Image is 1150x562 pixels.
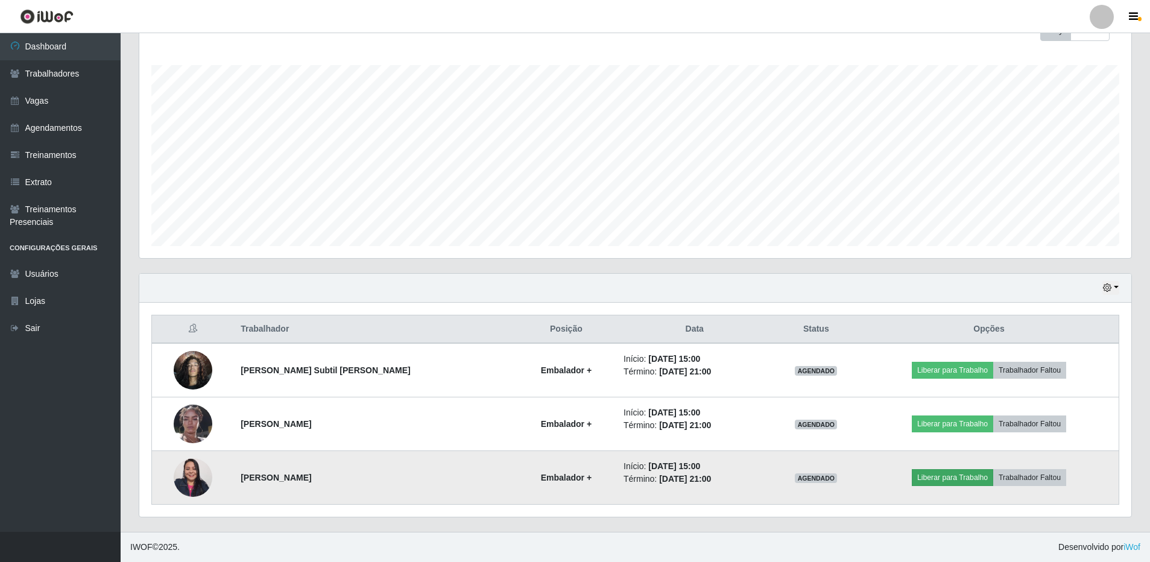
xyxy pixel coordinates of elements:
[130,542,153,552] span: IWOF
[772,315,859,344] th: Status
[624,419,765,432] li: Término:
[241,365,411,375] strong: [PERSON_NAME] Subtil [PERSON_NAME]
[912,415,993,432] button: Liberar para Trabalho
[648,354,700,364] time: [DATE] 15:00
[241,473,311,482] strong: [PERSON_NAME]
[624,365,765,378] li: Término:
[859,315,1119,344] th: Opções
[233,315,516,344] th: Trabalhador
[912,469,993,486] button: Liberar para Trabalho
[912,362,993,379] button: Liberar para Trabalho
[1123,542,1140,552] a: iWof
[541,473,592,482] strong: Embalador +
[659,420,711,430] time: [DATE] 21:00
[541,365,592,375] strong: Embalador +
[541,419,592,429] strong: Embalador +
[795,473,837,483] span: AGENDADO
[20,9,74,24] img: CoreUI Logo
[659,367,711,376] time: [DATE] 21:00
[795,366,837,376] span: AGENDADO
[1058,541,1140,554] span: Desenvolvido por
[648,408,700,417] time: [DATE] 15:00
[174,452,212,503] img: 1759413546959.jpeg
[516,315,616,344] th: Posição
[130,541,180,554] span: © 2025 .
[624,353,765,365] li: Início:
[624,473,765,485] li: Término:
[993,362,1066,379] button: Trabalhador Faltou
[174,344,212,396] img: 1751504872701.jpeg
[993,415,1066,432] button: Trabalhador Faltou
[174,390,212,458] img: 1758551012559.jpeg
[241,419,311,429] strong: [PERSON_NAME]
[993,469,1066,486] button: Trabalhador Faltou
[659,474,711,484] time: [DATE] 21:00
[624,406,765,419] li: Início:
[624,460,765,473] li: Início:
[648,461,700,471] time: [DATE] 15:00
[616,315,772,344] th: Data
[795,420,837,429] span: AGENDADO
